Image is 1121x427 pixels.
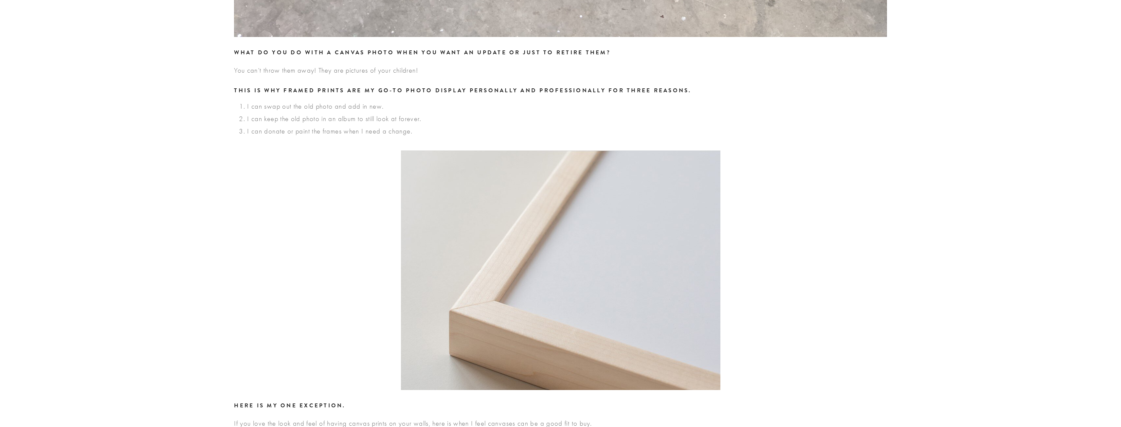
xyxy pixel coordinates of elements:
h2: This is why framed prints are my go-to photo display personally and professionally for three reas... [234,86,887,96]
h2: What do you do with a canvas photo when you want an update or just to retire them? [234,48,887,58]
img: blonde frame.jpg [401,151,720,390]
p: I can keep the old photo in an album to still look at forever. [247,115,887,123]
h2: Here is my one exception. [234,401,887,411]
p: I can donate or paint the frames when I need a change. [247,127,887,136]
p: I can swap out the old photo and add in new. [247,102,887,111]
p: You can’t throw them away! They are pictures of your children! [234,66,887,75]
